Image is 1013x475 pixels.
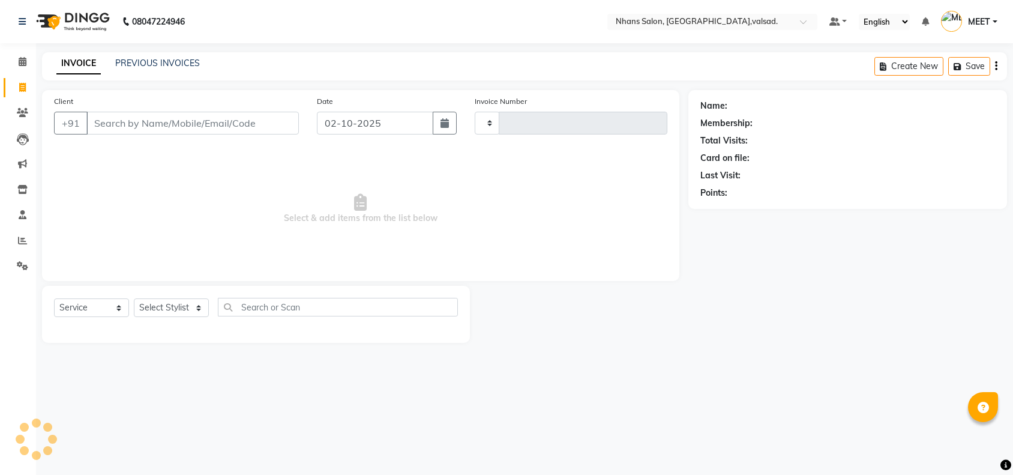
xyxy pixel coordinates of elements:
button: Save [948,57,990,76]
b: 08047224946 [132,5,185,38]
label: Client [54,96,73,107]
div: Points: [700,187,727,199]
input: Search or Scan [218,298,458,316]
img: logo [31,5,113,38]
div: Card on file: [700,152,750,165]
div: Last Visit: [700,169,741,182]
span: MEET [968,16,990,28]
button: Create New [874,57,943,76]
div: Name: [700,100,727,112]
input: Search by Name/Mobile/Email/Code [86,112,299,135]
span: Select & add items from the list below [54,149,667,269]
a: PREVIOUS INVOICES [115,58,200,68]
label: Date [317,96,333,107]
button: +91 [54,112,88,135]
div: Membership: [700,117,753,130]
div: Total Visits: [700,135,748,147]
iframe: chat widget [963,427,1001,463]
label: Invoice Number [475,96,527,107]
a: INVOICE [56,53,101,74]
img: MEET [941,11,962,32]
